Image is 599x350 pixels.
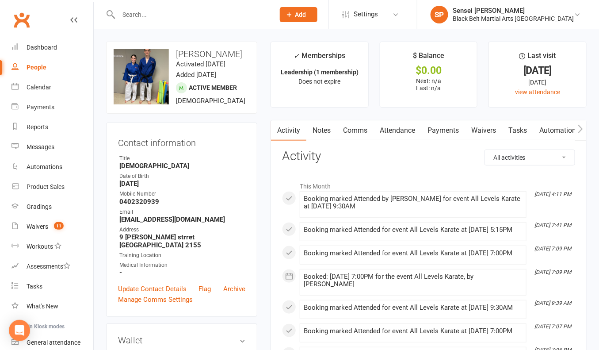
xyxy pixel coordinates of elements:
i: [DATE] 9:39 AM [535,300,572,306]
a: Clubworx [11,9,33,31]
a: Workouts [11,237,93,257]
a: Waivers [465,120,502,141]
div: Training Location [119,251,245,260]
strong: - [119,269,245,277]
a: Comms [337,120,374,141]
div: Reports [27,123,48,131]
div: Workouts [27,243,53,250]
i: [DATE] 4:11 PM [535,191,572,197]
div: Calendar [27,84,51,91]
a: Dashboard [11,38,93,58]
div: Last visit [519,50,556,66]
span: 11 [54,222,64,230]
a: Update Contact Details [118,284,187,294]
div: Open Intercom Messenger [9,320,30,341]
strong: Leadership (1 membership) [281,69,359,76]
div: Medical Information [119,261,245,269]
a: view attendance [515,88,560,96]
div: Product Sales [27,183,65,190]
h3: Activity [282,150,575,163]
a: Tasks [11,277,93,296]
a: Payments [421,120,465,141]
button: Add [280,7,317,22]
div: $0.00 [388,66,469,75]
a: Automations [533,120,586,141]
strong: [DATE] [119,180,245,188]
div: Automations [27,163,62,170]
div: SP [431,6,448,23]
time: Added [DATE] [176,71,216,79]
i: [DATE] 7:07 PM [535,323,572,330]
img: image1733445883.png [114,49,169,104]
a: Archive [223,284,245,294]
a: Activity [271,120,306,141]
time: Activated [DATE] [176,60,225,68]
div: Date of Birth [119,172,245,181]
h3: [PERSON_NAME] [114,49,250,59]
div: Address [119,226,245,234]
input: Search... [116,8,268,21]
a: Automations [11,157,93,177]
div: Tasks [27,283,42,290]
div: Waivers [27,223,48,230]
div: Booking marked Attended for event All Levels Karate at [DATE] 7:00PM [304,327,523,335]
div: Email [119,208,245,216]
a: What's New [11,296,93,316]
div: Dashboard [27,44,57,51]
div: Booking marked Attended for event All Levels Karate at [DATE] 7:00PM [304,250,523,257]
i: ✓ [294,52,300,60]
a: Product Sales [11,177,93,197]
i: [DATE] 7:41 PM [535,222,572,228]
a: Manage Comms Settings [118,294,193,305]
div: General attendance [27,339,80,346]
a: Messages [11,137,93,157]
i: [DATE] 7:09 PM [535,269,572,275]
div: [DATE] [497,66,578,75]
div: Messages [27,143,54,150]
a: Reports [11,117,93,137]
span: Active member [189,84,237,91]
div: Sensei [PERSON_NAME] [453,7,574,15]
div: [DATE] [497,77,578,87]
a: Assessments [11,257,93,277]
span: [DEMOGRAPHIC_DATA] [176,97,245,105]
a: Payments [11,97,93,117]
div: Payments [27,104,54,111]
a: People [11,58,93,77]
div: Black Belt Martial Arts [GEOGRAPHIC_DATA] [453,15,574,23]
a: Flag [199,284,211,294]
h3: Contact information [118,135,245,148]
i: [DATE] 7:09 PM [535,246,572,252]
strong: [EMAIL_ADDRESS][DOMAIN_NAME] [119,215,245,223]
p: Next: n/a Last: n/a [388,77,469,92]
div: Gradings [27,203,52,210]
a: Tasks [502,120,533,141]
strong: 0402320939 [119,198,245,206]
div: Booking marked Attended for event All Levels Karate at [DATE] 9:30AM [304,304,523,312]
a: Waivers 11 [11,217,93,237]
h3: Wallet [118,335,245,345]
a: Calendar [11,77,93,97]
a: Notes [306,120,337,141]
div: Title [119,154,245,163]
div: People [27,64,46,71]
div: Booked: [DATE] 7:00PM for the event All Levels Karate, by [PERSON_NAME] [304,273,523,288]
div: Memberships [294,50,346,66]
div: Booking marked Attended for event All Levels Karate at [DATE] 5:15PM [304,226,523,234]
span: Does not expire [299,78,341,85]
div: Assessments [27,263,70,270]
span: Add [295,11,306,18]
strong: [DEMOGRAPHIC_DATA] [119,162,245,170]
li: This Month [282,177,575,191]
a: Attendance [374,120,421,141]
div: Booking marked Attended by [PERSON_NAME] for event All Levels Karate at [DATE] 9:30AM [304,195,523,210]
strong: 9 [PERSON_NAME] strret [GEOGRAPHIC_DATA] 2155 [119,233,245,249]
a: Gradings [11,197,93,217]
span: Settings [354,4,378,24]
div: Mobile Number [119,190,245,198]
div: What's New [27,303,58,310]
div: $ Balance [413,50,444,66]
